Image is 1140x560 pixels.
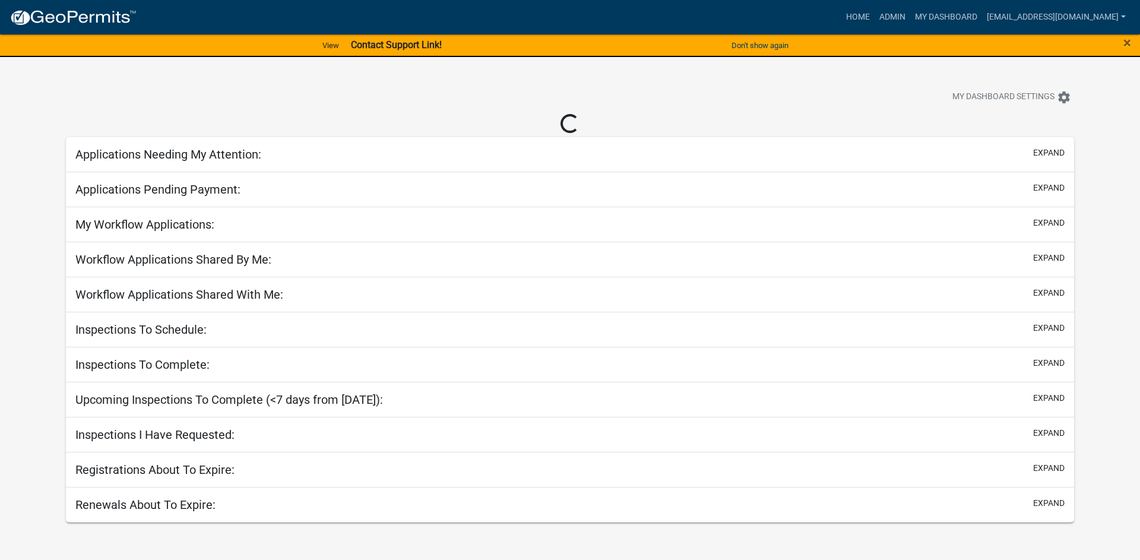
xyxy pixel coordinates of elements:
[75,147,261,162] h5: Applications Needing My Attention:
[75,252,271,267] h5: Workflow Applications Shared By Me:
[1033,462,1065,474] button: expand
[1033,497,1065,510] button: expand
[952,90,1054,105] span: My Dashboard Settings
[1033,322,1065,334] button: expand
[75,217,214,232] h5: My Workflow Applications:
[875,6,910,29] a: Admin
[75,498,216,512] h5: Renewals About To Expire:
[982,6,1130,29] a: [EMAIL_ADDRESS][DOMAIN_NAME]
[1033,147,1065,159] button: expand
[1033,287,1065,299] button: expand
[75,357,210,372] h5: Inspections To Complete:
[1123,34,1131,51] span: ×
[75,182,240,197] h5: Applications Pending Payment:
[1123,36,1131,50] button: Close
[1033,217,1065,229] button: expand
[943,86,1081,109] button: My Dashboard Settingssettings
[841,6,875,29] a: Home
[75,287,283,302] h5: Workflow Applications Shared With Me:
[351,39,442,50] strong: Contact Support Link!
[75,463,235,477] h5: Registrations About To Expire:
[1057,90,1071,105] i: settings
[1033,357,1065,369] button: expand
[318,36,344,55] a: View
[727,36,793,55] button: Don't show again
[75,322,207,337] h5: Inspections To Schedule:
[75,393,383,407] h5: Upcoming Inspections To Complete (<7 days from [DATE]):
[1033,252,1065,264] button: expand
[910,6,982,29] a: My Dashboard
[1033,427,1065,439] button: expand
[75,428,235,442] h5: Inspections I Have Requested:
[1033,392,1065,404] button: expand
[1033,182,1065,194] button: expand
